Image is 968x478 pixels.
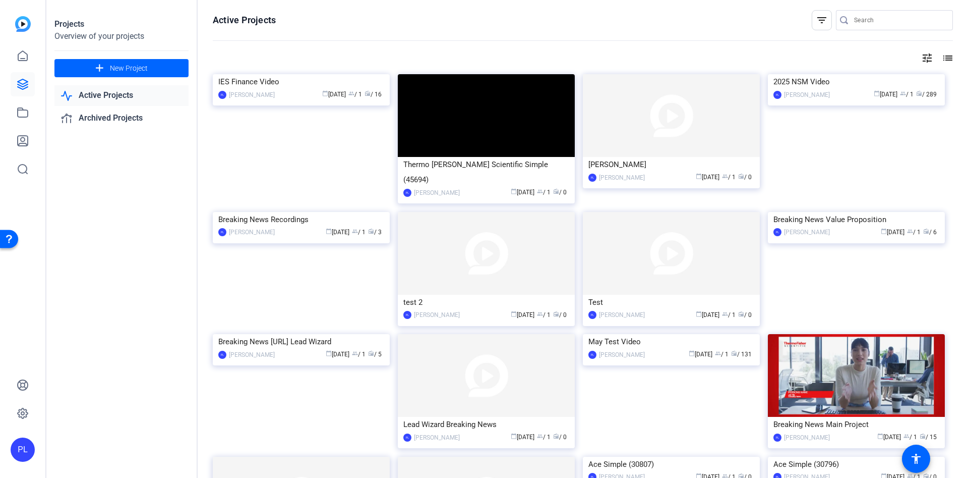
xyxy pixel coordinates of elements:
div: Test [588,295,754,310]
span: calendar_today [881,228,887,234]
span: radio [738,311,744,317]
div: Thermo [PERSON_NAME] Scientific Simple (45694) [403,157,569,187]
span: / 131 [731,351,752,358]
span: [DATE] [326,351,349,358]
div: [PERSON_NAME] [229,227,275,237]
span: calendar_today [326,350,332,356]
button: New Project [54,59,189,77]
span: [DATE] [874,91,897,98]
div: Breaking News [URL] Lead Wizard [218,334,384,349]
span: radio [368,228,374,234]
mat-icon: list [941,52,953,64]
div: 2025 NSM Video [773,74,939,89]
a: Archived Projects [54,108,189,129]
span: group [537,433,543,439]
div: PL [588,311,596,319]
div: Lead Wizard Breaking News [403,417,569,432]
span: / 1 [903,434,917,441]
span: / 3 [368,229,382,236]
span: / 16 [365,91,382,98]
div: [PERSON_NAME] [784,90,830,100]
span: radio [368,350,374,356]
span: / 0 [553,189,567,196]
span: / 1 [907,229,921,236]
div: Breaking News Main Project [773,417,939,432]
span: / 6 [923,229,937,236]
span: calendar_today [511,433,517,439]
div: [PERSON_NAME] [599,310,645,320]
span: calendar_today [696,173,702,179]
span: radio [920,433,926,439]
span: [DATE] [322,91,346,98]
span: radio [916,90,922,96]
span: calendar_today [511,188,517,194]
mat-icon: add [93,62,106,75]
div: PL [773,228,781,236]
div: [PERSON_NAME] [588,157,754,172]
span: calendar_today [322,90,328,96]
a: Active Projects [54,85,189,106]
span: radio [553,311,559,317]
span: group [352,350,358,356]
span: / 0 [738,311,752,318]
div: PL [588,351,596,359]
div: PL [588,174,596,182]
span: / 1 [537,311,551,318]
span: [DATE] [511,189,534,196]
div: PL [403,434,411,442]
div: PL [403,311,411,319]
span: / 0 [553,434,567,441]
div: May Test Video [588,334,754,349]
div: PL [218,228,226,236]
span: / 1 [352,351,366,358]
div: Ace Simple (30807) [588,457,754,472]
span: / 1 [348,91,362,98]
div: Overview of your projects [54,30,189,42]
div: PL [773,91,781,99]
span: / 1 [715,351,729,358]
span: / 1 [722,174,736,181]
mat-icon: filter_list [816,14,828,26]
span: / 289 [916,91,937,98]
span: New Project [110,63,148,74]
span: calendar_today [511,311,517,317]
span: group [348,90,354,96]
span: calendar_today [874,90,880,96]
span: group [907,228,913,234]
span: group [537,188,543,194]
span: [DATE] [696,311,719,318]
span: group [903,433,910,439]
span: / 15 [920,434,937,441]
span: / 5 [368,351,382,358]
span: [DATE] [877,434,901,441]
span: radio [923,228,929,234]
span: group [900,90,906,96]
span: [DATE] [511,434,534,441]
span: / 1 [352,229,366,236]
span: calendar_today [689,350,695,356]
span: group [722,173,728,179]
div: Breaking News Recordings [218,212,384,227]
span: [DATE] [881,229,904,236]
span: group [715,350,721,356]
input: Search [854,14,945,26]
div: [PERSON_NAME] [414,433,460,443]
h1: Active Projects [213,14,276,26]
div: [PERSON_NAME] [229,350,275,360]
div: [PERSON_NAME] [784,227,830,237]
div: PL [218,91,226,99]
span: [DATE] [696,174,719,181]
span: radio [553,188,559,194]
div: test 2 [403,295,569,310]
mat-icon: tune [921,52,933,64]
span: group [352,228,358,234]
div: PL [403,189,411,197]
span: / 1 [537,189,551,196]
div: [PERSON_NAME] [229,90,275,100]
span: calendar_today [326,228,332,234]
span: radio [731,350,737,356]
div: Breaking News Value Proposition [773,212,939,227]
span: / 0 [738,174,752,181]
span: [DATE] [689,351,712,358]
span: [DATE] [326,229,349,236]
